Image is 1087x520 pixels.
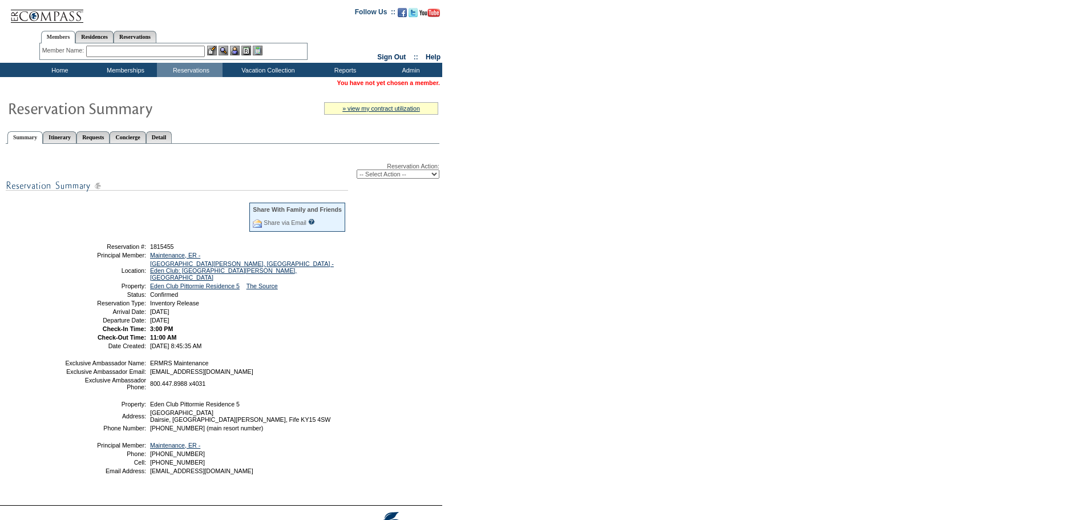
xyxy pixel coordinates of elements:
span: [PHONE_NUMBER] [150,459,205,466]
a: Share via Email [264,219,306,226]
span: You have not yet chosen a member. [337,79,440,86]
td: Departure Date: [64,317,146,324]
span: [GEOGRAPHIC_DATA] Dairsie, [GEOGRAPHIC_DATA][PERSON_NAME], Fife KY15 4SW [150,409,330,423]
strong: Check-Out Time: [98,334,146,341]
td: Phone Number: [64,425,146,432]
img: Reservaton Summary [7,96,236,119]
span: Confirmed [150,291,178,298]
span: [EMAIL_ADDRESS][DOMAIN_NAME] [150,368,253,375]
td: Reservations [157,63,223,77]
span: [PHONE_NUMBER] [150,450,205,457]
img: Subscribe to our YouTube Channel [419,9,440,17]
a: Eden Club Pittormie Residence 5 [150,283,240,289]
a: Sign Out [377,53,406,61]
td: Vacation Collection [223,63,311,77]
td: Status: [64,291,146,298]
td: Principal Member: [64,252,146,259]
td: Email Address: [64,467,146,474]
a: Requests [76,131,110,143]
a: Members [41,31,76,43]
td: Reports [311,63,377,77]
td: Reservation Type: [64,300,146,307]
img: View [219,46,228,55]
a: Become our fan on Facebook [398,11,407,18]
a: Reservations [114,31,156,43]
span: [PHONE_NUMBER] (main resort number) [150,425,263,432]
span: [EMAIL_ADDRESS][DOMAIN_NAME] [150,467,253,474]
td: Memberships [91,63,157,77]
span: [DATE] [150,308,169,315]
img: Follow us on Twitter [409,8,418,17]
div: Reservation Action: [6,163,439,179]
a: Maintenance, ER - [150,442,200,449]
a: Help [426,53,441,61]
span: 3:00 PM [150,325,173,332]
div: Share With Family and Friends [253,206,342,213]
td: Exclusive Ambassador Email: [64,368,146,375]
div: Member Name: [42,46,86,55]
a: Detail [146,131,172,143]
td: Property: [64,401,146,408]
td: Follow Us :: [355,7,395,21]
span: [DATE] 8:45:35 AM [150,342,201,349]
td: Date Created: [64,342,146,349]
input: What is this? [308,219,315,225]
td: Cell: [64,459,146,466]
a: Follow us on Twitter [409,11,418,18]
td: Exclusive Ambassador Phone: [64,377,146,390]
a: [GEOGRAPHIC_DATA][PERSON_NAME], [GEOGRAPHIC_DATA] - Eden Club: [GEOGRAPHIC_DATA][PERSON_NAME], [G... [150,260,334,281]
a: Maintenance, ER - [150,252,200,259]
span: ERMRS Maintenance [150,360,208,366]
td: Property: [64,283,146,289]
a: The Source [247,283,278,289]
span: 11:00 AM [150,334,176,341]
td: Home [26,63,91,77]
span: :: [414,53,418,61]
img: Reservations [241,46,251,55]
td: Location: [64,260,146,281]
td: Arrival Date: [64,308,146,315]
a: Summary [7,131,43,144]
td: Phone: [64,450,146,457]
td: Reservation #: [64,243,146,250]
img: Become our fan on Facebook [398,8,407,17]
span: Inventory Release [150,300,199,307]
td: Principal Member: [64,442,146,449]
span: Eden Club Pittormie Residence 5 [150,401,240,408]
a: Itinerary [43,131,76,143]
strong: Check-In Time: [103,325,146,332]
img: Impersonate [230,46,240,55]
td: Exclusive Ambassador Name: [64,360,146,366]
span: [DATE] [150,317,169,324]
td: Address: [64,409,146,423]
a: Subscribe to our YouTube Channel [419,11,440,18]
span: 1815455 [150,243,174,250]
td: Admin [377,63,442,77]
span: 800.447.8988 x4031 [150,380,205,387]
a: » view my contract utilization [342,105,420,112]
a: Residences [75,31,114,43]
img: b_edit.gif [207,46,217,55]
a: Concierge [110,131,146,143]
img: subTtlResSummary.gif [6,179,348,193]
img: b_calculator.gif [253,46,262,55]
